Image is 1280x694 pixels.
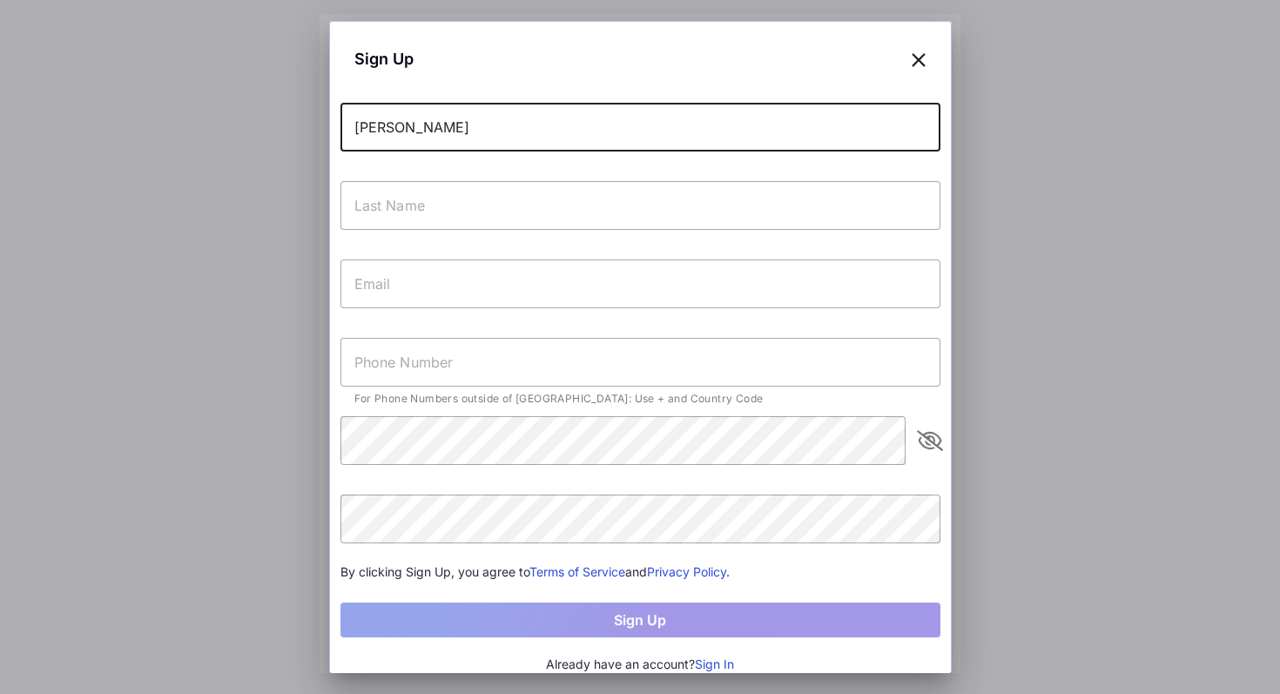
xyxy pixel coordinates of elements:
i: appended action [920,430,940,451]
span: Sign Up [354,47,414,71]
button: Sign Up [340,603,940,637]
a: Privacy Policy [647,564,726,579]
div: By clicking Sign Up, you agree to and . [340,563,940,582]
input: Last Name [340,181,940,230]
div: Already have an account? [340,655,940,674]
input: Email [340,259,940,308]
span: For Phone Numbers outside of [GEOGRAPHIC_DATA]: Use + and Country Code [354,392,764,405]
a: Terms of Service [529,564,625,579]
button: Sign In [695,655,734,674]
input: Phone Number [340,338,940,387]
input: First Name [340,103,940,152]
